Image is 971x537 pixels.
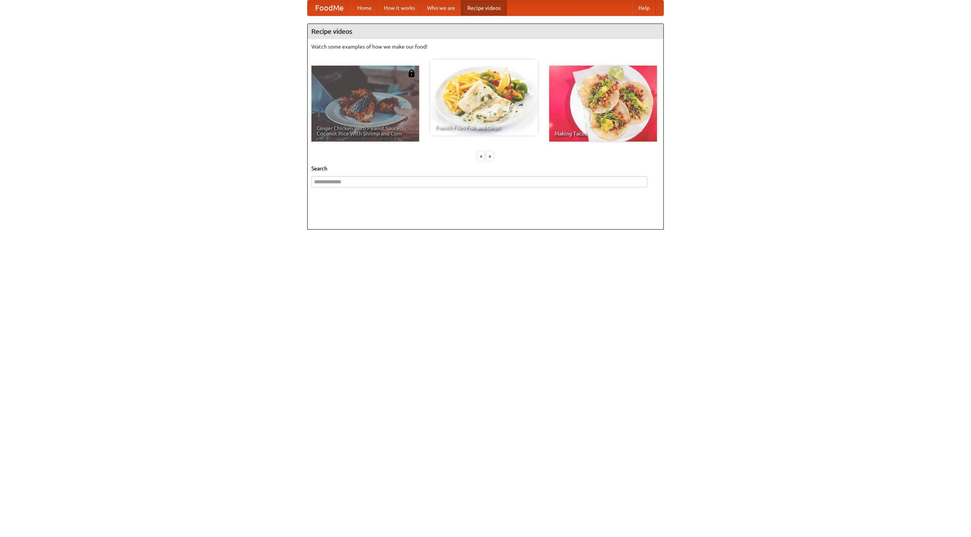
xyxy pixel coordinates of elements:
h4: Recipe videos [308,24,663,39]
a: Who we are [421,0,461,16]
div: » [487,151,493,161]
h5: Search [311,165,660,172]
span: Making Tacos [555,131,652,136]
div: « [478,151,484,161]
a: Recipe videos [461,0,507,16]
a: Home [351,0,378,16]
a: How it works [378,0,421,16]
a: FoodMe [308,0,351,16]
a: Making Tacos [549,66,657,142]
a: French Fries Fish and Chips [430,60,538,135]
img: 483408.png [408,69,415,77]
a: Help [632,0,656,16]
p: Watch some examples of how we make our food! [311,43,660,50]
span: French Fries Fish and Chips [435,125,533,130]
